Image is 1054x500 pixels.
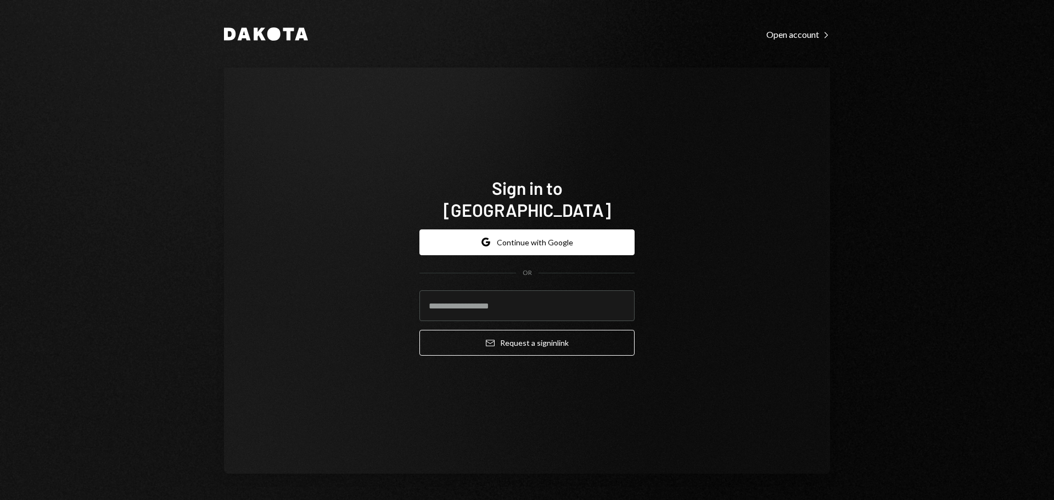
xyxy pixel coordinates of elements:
[419,330,635,356] button: Request a signinlink
[419,229,635,255] button: Continue with Google
[523,268,532,278] div: OR
[766,29,830,40] div: Open account
[766,28,830,40] a: Open account
[419,177,635,221] h1: Sign in to [GEOGRAPHIC_DATA]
